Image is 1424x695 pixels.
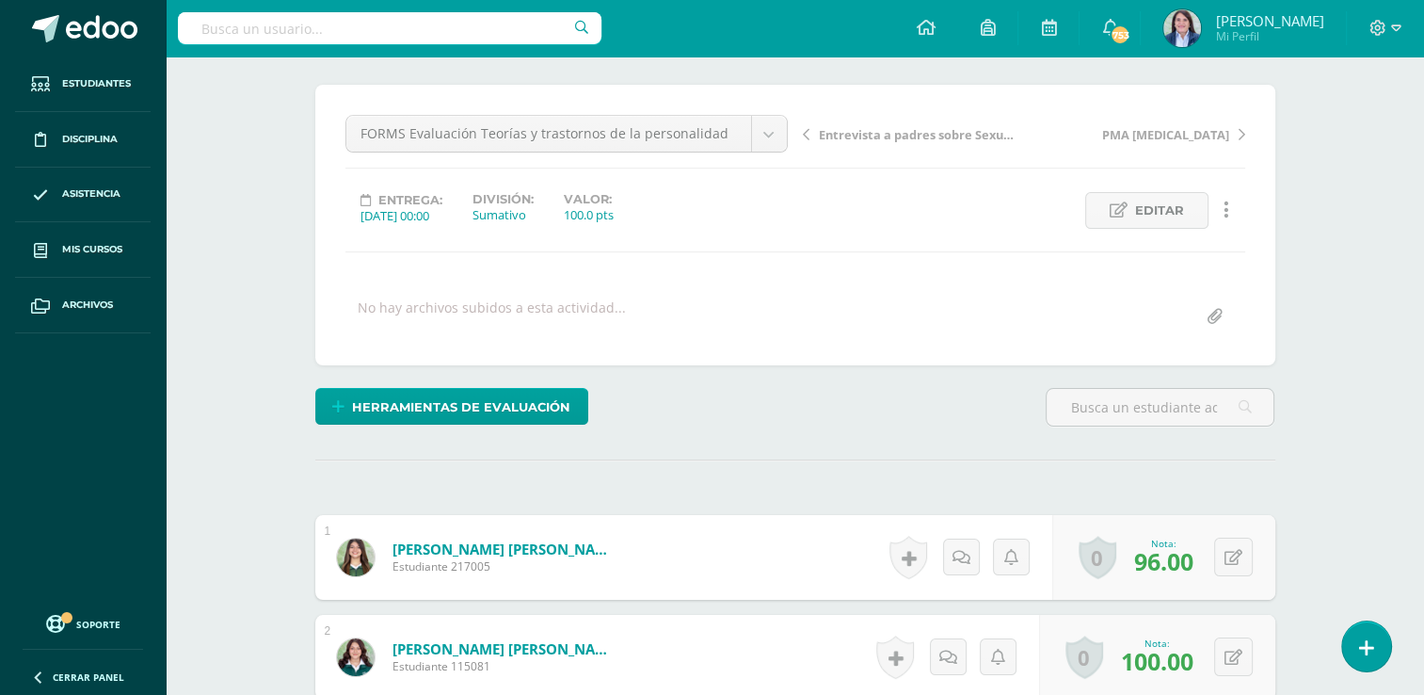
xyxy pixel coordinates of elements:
span: Estudiante 217005 [392,558,618,574]
span: [PERSON_NAME] [1215,11,1323,30]
div: No hay archivos subidos a esta actividad... [358,299,626,335]
span: 100.00 [1121,645,1193,677]
span: Archivos [62,298,113,313]
a: Soporte [23,610,143,636]
span: 96.00 [1134,545,1193,577]
span: Mis cursos [62,242,122,257]
span: Editar [1135,193,1184,228]
img: 6a14ada82c720ff23d4067649101bdce.png [337,539,375,576]
span: FORMS Evaluación Teorías y trastornos de la personalidad [360,116,737,152]
span: 753 [1110,24,1130,45]
span: Mi Perfil [1215,28,1323,44]
span: Estudiante 115081 [392,658,618,674]
a: 0 [1065,636,1103,679]
span: PMA [MEDICAL_DATA] [1102,126,1229,143]
div: [DATE] 00:00 [360,207,442,224]
a: Asistencia [15,168,151,223]
a: Mis cursos [15,222,151,278]
label: División: [472,192,534,206]
span: Entrega: [378,193,442,207]
a: Herramientas de evaluación [315,388,588,425]
a: [PERSON_NAME] [PERSON_NAME] [392,540,618,558]
div: 100.0 pts [564,206,614,223]
img: 7189dd0a2475061f524ba7af0511f049.png [1163,9,1201,47]
span: Cerrar panel [53,671,124,684]
span: Entrevista a padres sobre Sexualidad [819,126,1018,143]
span: Soporte [76,618,120,631]
a: Estudiantes [15,57,151,112]
a: [PERSON_NAME] [PERSON_NAME] [392,639,618,658]
span: Disciplina [62,132,118,147]
span: Herramientas de evaluación [352,390,570,425]
div: Nota: [1134,537,1193,550]
input: Busca un estudiante aquí... [1047,389,1273,426]
input: Busca un usuario... [178,12,601,44]
a: Archivos [15,278,151,333]
label: Valor: [564,192,614,206]
img: f838ef393e03f16fe2b12bbba3ee451b.png [337,638,375,676]
span: Asistencia [62,186,120,202]
a: Entrevista a padres sobre Sexualidad [803,124,1024,143]
a: PMA [MEDICAL_DATA] [1024,124,1245,143]
a: 0 [1079,536,1116,579]
span: Estudiantes [62,76,131,91]
a: FORMS Evaluación Teorías y trastornos de la personalidad [346,116,787,152]
div: Nota: [1121,637,1193,650]
div: Sumativo [472,206,534,223]
a: Disciplina [15,112,151,168]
